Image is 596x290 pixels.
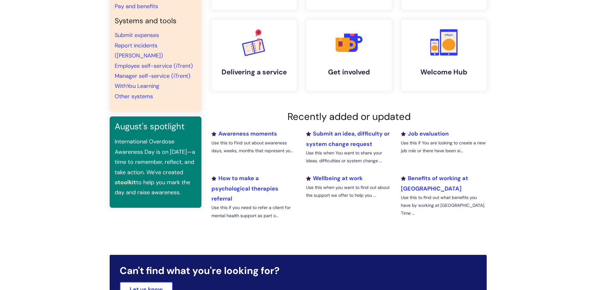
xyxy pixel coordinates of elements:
a: Submit an idea, difficulty or system change request [306,130,390,148]
a: Benefits of working at [GEOGRAPHIC_DATA] [401,175,468,192]
p: Use this if You are looking to create a new job role or there have been si... [401,139,486,155]
a: Wellbeing at work [306,175,363,182]
h4: Systems and tools [115,17,196,25]
a: WithYou Learning [115,82,159,90]
a: toolkit [118,179,136,186]
a: Delivering a service [211,20,297,91]
a: How to make a psychological therapies referral [211,175,278,202]
a: Awareness moments [211,130,277,137]
p: Use this when you want to find out about the support we offer to help you ... [306,184,391,199]
a: Employee self-service (iTrent) [115,62,193,70]
p: Use this to find out what benefits you have by working at [GEOGRAPHIC_DATA]. Time ... [401,194,486,217]
a: Other systems [115,93,153,100]
p: Use this if you need to refer a client for mental health support as part o... [211,204,297,219]
h2: Recently added or updated [211,111,487,122]
h3: August's spotlight [115,121,196,132]
a: Submit expenses [115,31,159,39]
a: Pay and benefits [115,3,158,10]
a: Manager self-service (iTrent) [115,72,190,80]
h4: Get involved [311,68,387,76]
h4: Delivering a service [216,68,292,76]
p: International Overdose Awareness Day is on [DATE]—a time to remember, reflect, and take action. W... [115,137,196,197]
a: Report incidents ([PERSON_NAME]) [115,42,163,59]
h2: Can't find what you're looking for? [120,265,477,277]
p: Use this when You want to share your ideas, difficulties or system change ... [306,149,391,165]
p: Use this to Find out about awareness days, weeks, months that represent yo... [211,139,297,155]
a: Get involved [306,20,392,91]
a: Job evaluation [401,130,449,137]
h4: Welcome Hub [406,68,482,76]
a: Welcome Hub [401,20,487,91]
